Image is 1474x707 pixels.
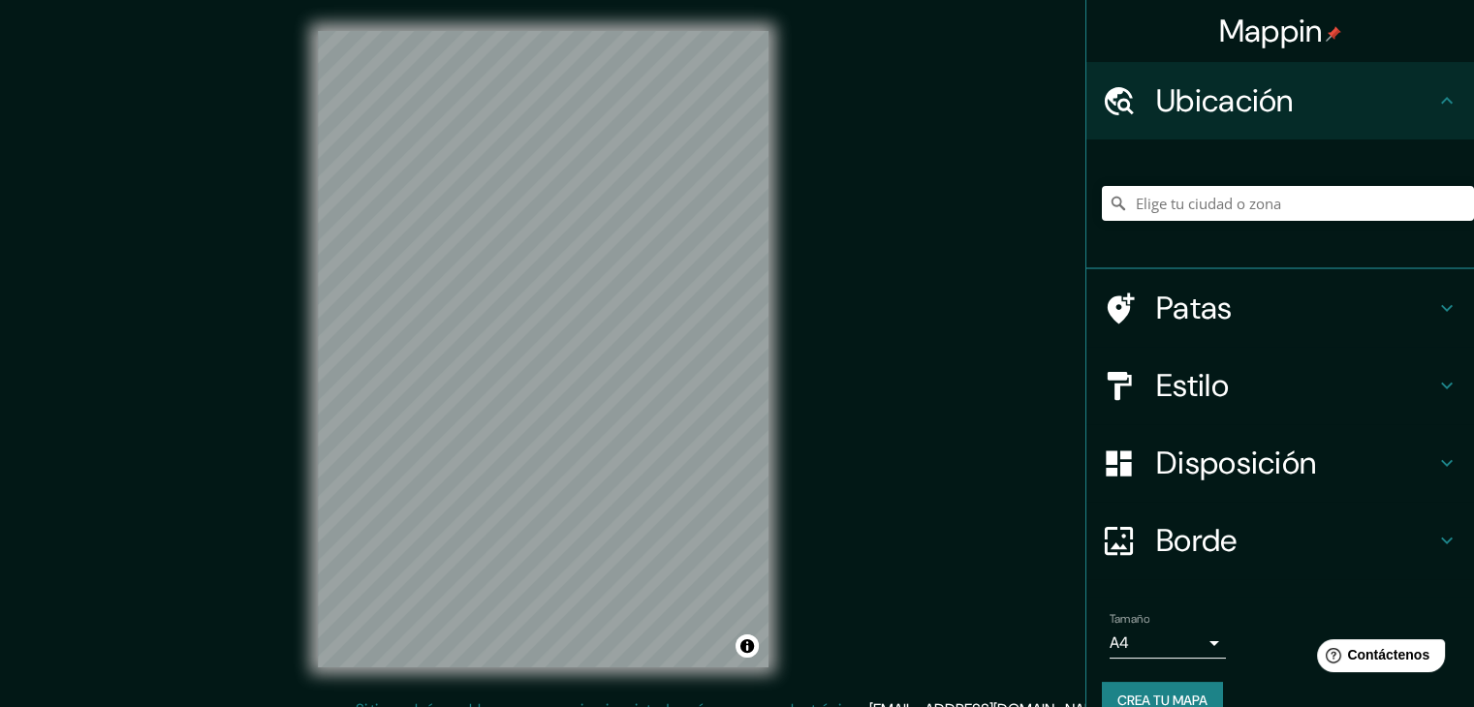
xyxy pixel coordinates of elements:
font: Borde [1156,520,1238,561]
button: Activar o desactivar atribución [736,634,759,658]
div: Disposición [1086,424,1474,502]
div: Ubicación [1086,62,1474,139]
div: Estilo [1086,347,1474,424]
font: Mappin [1219,11,1323,51]
div: Patas [1086,269,1474,347]
img: pin-icon.png [1326,26,1341,42]
font: Estilo [1156,365,1229,406]
font: Disposición [1156,443,1316,483]
font: Patas [1156,288,1233,328]
div: Borde [1086,502,1474,579]
input: Elige tu ciudad o zona [1102,186,1474,221]
font: Tamaño [1110,611,1149,627]
div: A4 [1110,628,1226,659]
canvas: Mapa [318,31,768,667]
iframe: Lanzador de widgets de ayuda [1302,631,1453,686]
font: A4 [1110,632,1129,653]
font: Ubicación [1156,80,1294,121]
